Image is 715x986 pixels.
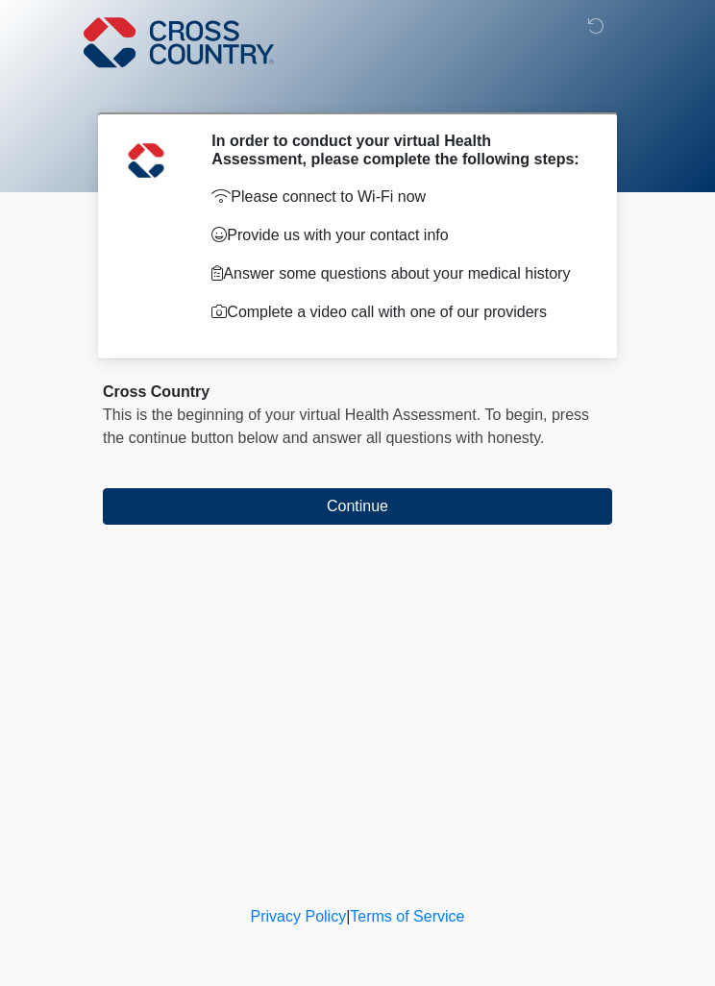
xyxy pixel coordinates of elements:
[103,488,612,525] button: Continue
[84,14,274,70] img: Cross Country Logo
[485,407,552,423] span: To begin,
[350,908,464,924] a: Terms of Service
[88,69,627,105] h1: ‎ ‎ ‎
[211,301,583,324] p: Complete a video call with one of our providers
[103,381,612,404] div: Cross Country
[103,407,589,446] span: press the continue button below and answer all questions with honesty.
[117,132,175,189] img: Agent Avatar
[211,224,583,247] p: Provide us with your contact info
[346,908,350,924] a: |
[251,908,347,924] a: Privacy Policy
[103,407,481,423] span: This is the beginning of your virtual Health Assessment.
[211,185,583,209] p: Please connect to Wi-Fi now
[211,132,583,168] h2: In order to conduct your virtual Health Assessment, please complete the following steps:
[211,262,583,285] p: Answer some questions about your medical history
